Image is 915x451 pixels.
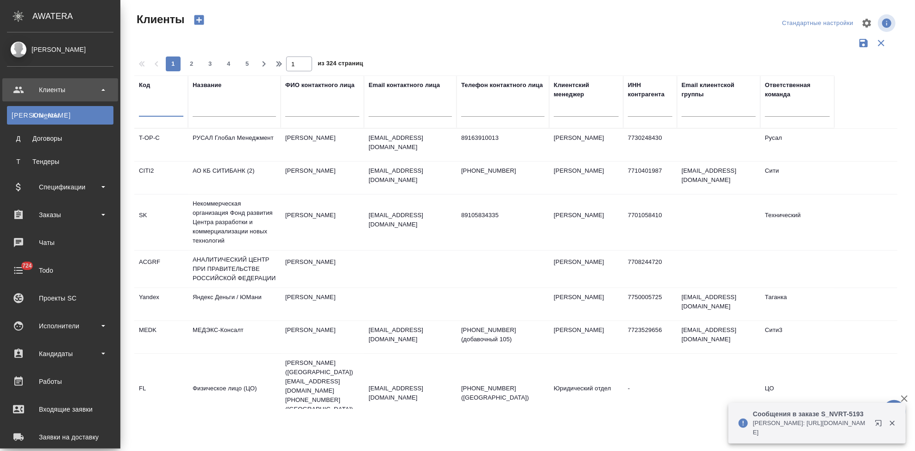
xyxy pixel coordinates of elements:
td: [PERSON_NAME] ([GEOGRAPHIC_DATA]) [EMAIL_ADDRESS][DOMAIN_NAME] [PHONE_NUMBER] ([GEOGRAPHIC_DATA])... [281,354,364,437]
div: Входящие заявки [7,402,113,416]
span: 4 [221,59,236,69]
div: Заявки на доставку [7,430,113,444]
td: Юридический отдел [549,379,623,412]
td: АО КБ СИТИБАНК (2) [188,162,281,194]
td: [PERSON_NAME] [281,288,364,320]
div: Тендеры [12,157,109,166]
p: [PHONE_NUMBER] [461,166,545,175]
div: Кандидаты [7,347,113,361]
div: Работы [7,375,113,388]
span: из 324 страниц [318,58,363,71]
p: Сообщения в заказе S_NVRT-5193 [753,409,869,419]
div: Название [193,81,221,90]
td: [EMAIL_ADDRESS][DOMAIN_NAME] [677,321,760,353]
td: Физическое лицо (ЦО) [188,379,281,412]
button: 3 [203,56,218,71]
td: - [623,379,677,412]
td: [EMAIL_ADDRESS][DOMAIN_NAME] [677,162,760,194]
p: [PERSON_NAME]: [URL][DOMAIN_NAME] [753,419,869,437]
td: 7730248430 [623,129,677,161]
p: [EMAIL_ADDRESS][DOMAIN_NAME] [369,211,452,229]
div: Спецификации [7,180,113,194]
td: Сити [760,162,834,194]
td: [PERSON_NAME] [281,206,364,238]
td: [PERSON_NAME] [549,253,623,285]
td: 7723529656 [623,321,677,353]
div: Исполнители [7,319,113,333]
a: 724Todo [2,259,118,282]
div: [PERSON_NAME] [7,44,113,55]
a: ДДоговоры [7,129,113,148]
td: МЕДЭКС-Консалт [188,321,281,353]
p: [PHONE_NUMBER] ([GEOGRAPHIC_DATA]) [461,384,545,402]
td: Яндекс Деньги / ЮМани [188,288,281,320]
a: [PERSON_NAME]Клиенты [7,106,113,125]
td: [PERSON_NAME] [549,162,623,194]
td: [PERSON_NAME] [281,321,364,353]
button: 5 [240,56,255,71]
div: AWATERA [32,7,120,25]
button: Создать [188,12,210,28]
button: 2 [184,56,199,71]
button: Закрыть [883,419,902,427]
td: Yandex [134,288,188,320]
span: 724 [17,261,38,270]
td: T-OP-C [134,129,188,161]
div: Клиенты [12,111,109,120]
td: АНАЛИТИЧЕСКИЙ ЦЕНТР ПРИ ПРАВИТЕЛЬСТВЕ РОССИЙСКОЙ ФЕДЕРАЦИИ [188,251,281,288]
div: Телефон контактного лица [461,81,543,90]
p: 89163910013 [461,133,545,143]
a: Чаты [2,231,118,254]
a: ТТендеры [7,152,113,171]
td: РУСАЛ Глобал Менеджмент [188,129,281,161]
button: Сбросить фильтры [872,34,890,52]
td: Технический [760,206,834,238]
button: Открыть в новой вкладке [869,414,891,436]
td: [PERSON_NAME] [281,129,364,161]
td: [PERSON_NAME] [549,129,623,161]
td: [EMAIL_ADDRESS][DOMAIN_NAME] [677,288,760,320]
p: [PHONE_NUMBER] (добавочный 105) [461,326,545,344]
div: Todo [7,263,113,277]
button: Сохранить фильтры [855,34,872,52]
div: Договоры [12,134,109,143]
div: split button [780,16,856,31]
td: [PERSON_NAME] [549,206,623,238]
div: ФИО контактного лица [285,81,355,90]
div: Клиентский менеджер [554,81,619,99]
span: Клиенты [134,12,184,27]
td: Сити3 [760,321,834,353]
div: Клиенты [7,83,113,97]
td: ACGRF [134,253,188,285]
td: SK [134,206,188,238]
p: [EMAIL_ADDRESS][DOMAIN_NAME] [369,384,452,402]
span: 2 [184,59,199,69]
div: Email контактного лица [369,81,440,90]
p: [EMAIL_ADDRESS][DOMAIN_NAME] [369,133,452,152]
td: Некоммерческая организация Фонд развития Центра разработки и коммерциализации новых технологий [188,194,281,250]
td: [PERSON_NAME] [549,288,623,320]
td: Таганка [760,288,834,320]
p: 89105834335 [461,211,545,220]
td: FL [134,379,188,412]
td: 7710401987 [623,162,677,194]
div: Чаты [7,236,113,250]
a: Заявки на доставку [2,426,118,449]
td: 7708244720 [623,253,677,285]
a: Работы [2,370,118,393]
button: 🙏 [883,400,906,423]
div: ИНН контрагента [628,81,672,99]
span: Посмотреть информацию [878,14,897,32]
td: [PERSON_NAME] [549,321,623,353]
span: Настроить таблицу [856,12,878,34]
td: CITI2 [134,162,188,194]
a: Входящие заявки [2,398,118,421]
td: 7750005725 [623,288,677,320]
a: Проекты SC [2,287,118,310]
td: [PERSON_NAME] [281,162,364,194]
div: Email клиентской группы [682,81,756,99]
td: MEDK [134,321,188,353]
td: [PERSON_NAME] [281,253,364,285]
div: Заказы [7,208,113,222]
button: 4 [221,56,236,71]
